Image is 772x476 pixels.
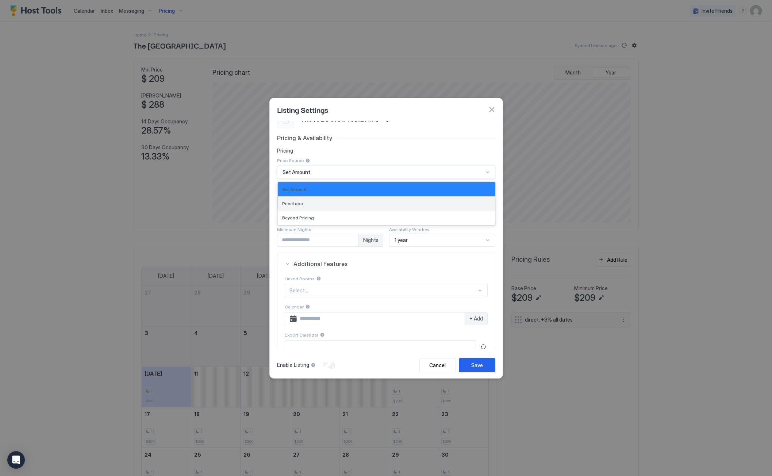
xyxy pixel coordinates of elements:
[469,315,483,322] span: + Add
[277,227,311,232] span: Minimum Nights
[277,147,495,154] span: Pricing
[277,234,358,246] input: Input Field
[429,361,446,369] div: Cancel
[419,358,456,372] button: Cancel
[277,158,304,163] span: Price Source
[285,341,476,353] input: Input Field
[282,201,303,206] span: PriceLabs
[285,332,318,338] span: Export Calendar
[285,276,315,281] span: Linked Rooms
[285,304,304,310] span: Calendar
[277,253,495,275] button: Additional Features
[479,342,488,351] button: Refresh
[282,187,307,192] span: Set Amount
[277,134,332,142] span: Pricing & Availability
[277,104,328,115] span: Listing Settings
[389,227,429,232] span: Availability Window
[293,260,488,268] span: Additional Features
[363,237,379,243] span: Nights
[395,237,408,243] span: 1 year
[459,358,495,372] button: Save
[282,215,314,220] span: Beyond Pricing
[283,169,310,176] span: Set Amount
[471,361,483,369] div: Save
[297,312,465,325] input: Input Field
[277,362,309,368] span: Enable Listing
[277,275,495,361] section: Additional Features
[7,451,25,469] div: Open Intercom Messenger
[277,217,495,224] span: Availability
